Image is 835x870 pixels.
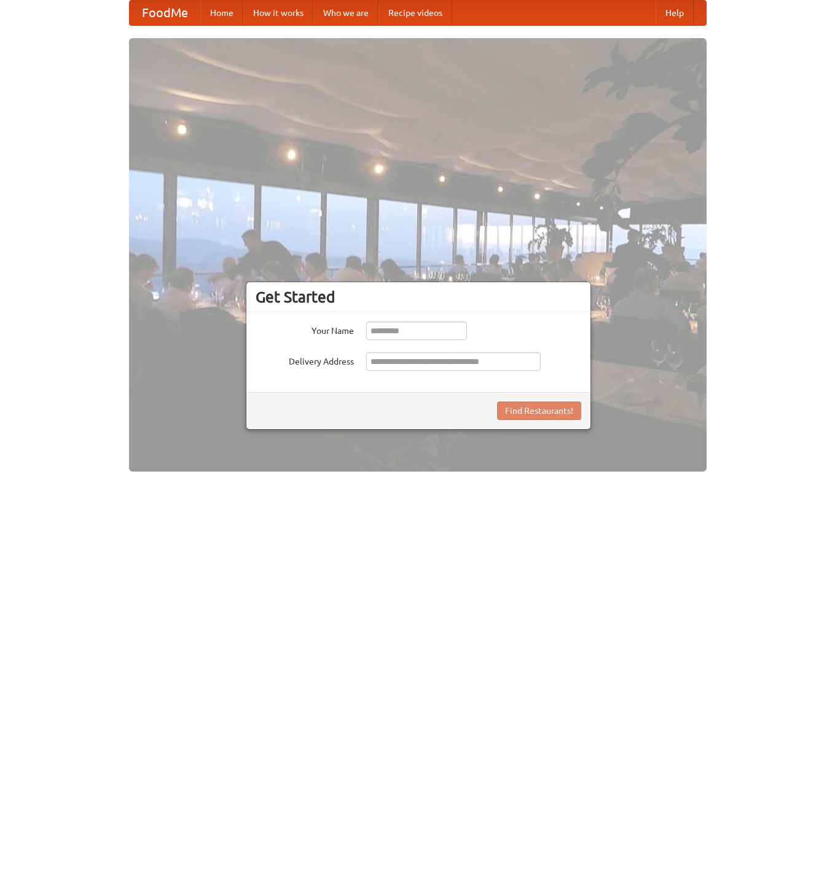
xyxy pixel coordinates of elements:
[130,1,200,25] a: FoodMe
[256,322,354,337] label: Your Name
[313,1,378,25] a: Who we are
[243,1,313,25] a: How it works
[256,288,581,306] h3: Get Started
[378,1,452,25] a: Recipe videos
[656,1,694,25] a: Help
[200,1,243,25] a: Home
[256,352,354,368] label: Delivery Address
[497,401,581,420] button: Find Restaurants!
